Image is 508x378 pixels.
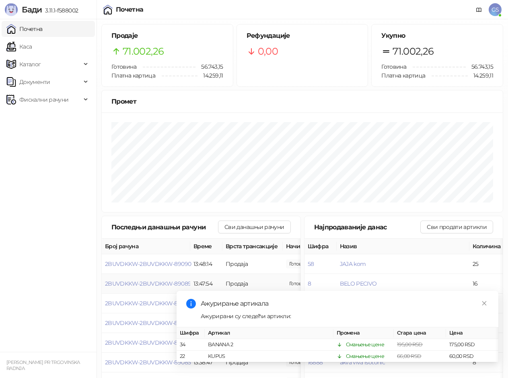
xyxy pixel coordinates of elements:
[286,279,313,288] span: 620,00
[346,341,384,349] div: Смањење цене
[346,352,384,360] div: Смањење цене
[123,44,164,59] span: 71.002,26
[337,239,469,254] th: Назив
[218,221,290,233] button: Сви данашњи рачуни
[333,327,394,339] th: Промена
[258,44,278,59] span: 0,00
[19,74,50,90] span: Документи
[308,280,311,287] button: 8
[195,62,223,71] span: 56.743,15
[222,239,283,254] th: Врста трансакције
[446,351,498,362] td: 60,00 RSD
[340,280,377,287] button: BELO PECIVO
[247,31,358,41] h5: Рефундације
[469,254,506,274] td: 25
[201,299,489,309] div: Ажурирање артикала
[186,299,196,309] span: info-circle
[446,339,498,351] td: 175,00 RSD
[340,260,366,268] button: JAJA kom
[283,239,363,254] th: Начини плаћања
[314,222,421,232] div: Најпродаваније данас
[105,359,191,366] button: 2BUVDKKW-2BUVDKKW-89085
[394,327,446,339] th: Стара цена
[489,3,502,16] span: GS
[111,31,223,41] h5: Продаје
[177,339,205,351] td: 34
[469,274,506,294] td: 16
[6,39,32,55] a: Каса
[197,71,223,80] span: 14.259,11
[469,239,506,254] th: Количина
[205,327,333,339] th: Артикал
[420,221,493,233] button: Сви продати артикли
[102,239,190,254] th: Број рачуна
[116,6,144,13] div: Почетна
[468,71,493,80] span: 14.259,11
[397,353,421,359] span: 66,00 RSD
[105,339,191,346] button: 2BUVDKKW-2BUVDKKW-89086
[42,7,78,14] span: 3.11.1-f588002
[6,21,43,37] a: Почетна
[177,327,205,339] th: Шифра
[6,360,80,371] small: [PERSON_NAME] PR TRGOVINSKA RADNJA
[205,339,333,351] td: BANANA 2
[304,239,337,254] th: Шифра
[105,260,191,268] button: 2BUVDKKW-2BUVDKKW-89090
[105,280,191,287] button: 2BUVDKKW-2BUVDKKW-89089
[397,341,423,347] span: 195,00 RSD
[201,312,489,321] div: Ажурирани су следећи артикли:
[19,92,68,108] span: Фискални рачуни
[466,62,493,71] span: 56.743,15
[308,260,314,268] button: 58
[111,222,218,232] div: Последњи данашњи рачуни
[393,44,434,59] span: 71.002,26
[22,5,42,14] span: Бади
[190,274,222,294] td: 13:47:54
[105,300,191,307] button: 2BUVDKKW-2BUVDKKW-89088
[111,96,493,106] div: Промет
[446,327,498,339] th: Цена
[286,259,313,268] span: 95,00
[111,63,136,70] span: Готовина
[381,72,425,79] span: Платна картица
[480,299,489,308] a: Close
[222,274,283,294] td: Продаја
[481,300,487,306] span: close
[105,319,191,327] button: 2BUVDKKW-2BUVDKKW-89087
[381,31,493,41] h5: Укупно
[19,56,41,72] span: Каталог
[177,351,205,362] td: 22
[111,72,155,79] span: Платна картица
[5,3,18,16] img: Logo
[205,351,333,362] td: KUPUS
[473,3,485,16] a: Документација
[190,254,222,274] td: 13:48:14
[381,63,406,70] span: Готовина
[190,239,222,254] th: Време
[222,254,283,274] td: Продаја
